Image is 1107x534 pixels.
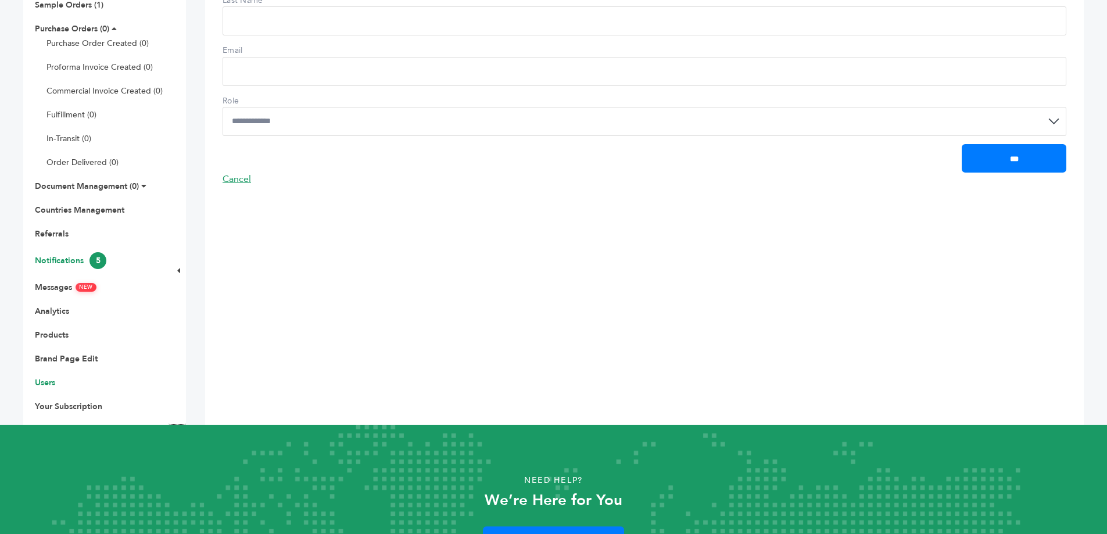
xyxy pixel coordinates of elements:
[35,23,109,34] a: Purchase Orders (0)
[223,45,304,56] label: Email
[35,353,98,364] a: Brand Page Edit
[46,85,163,96] a: Commercial Invoice Created (0)
[46,62,153,73] a: Proforma Invoice Created (0)
[35,228,69,239] a: Referrals
[46,157,119,168] a: Order Delivered (0)
[485,490,622,511] strong: We’re Here for You
[35,282,96,293] a: MessagesNEW
[35,377,55,388] a: Users
[35,255,106,266] a: Notifications5
[46,133,91,144] a: In-Transit (0)
[223,95,304,107] label: Role
[46,109,96,120] a: Fulfillment (0)
[46,38,149,49] a: Purchase Order Created (0)
[35,181,139,192] a: Document Management (0)
[76,283,96,292] span: NEW
[89,252,106,269] span: 5
[223,173,251,185] a: Cancel
[35,401,102,412] a: Your Subscription
[55,472,1052,489] p: Need Help?
[35,306,69,317] a: Analytics
[35,205,124,216] a: Countries Management
[35,329,69,341] a: Products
